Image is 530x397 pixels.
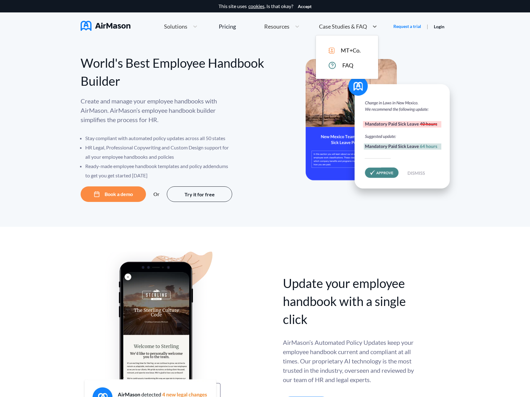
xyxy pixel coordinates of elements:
span: FAQ [342,62,353,69]
p: Create and manage your employee handbooks with AirMason. AirMason’s employee handbook builder sim... [81,96,233,124]
span: Case Studies & FAQ [319,24,367,29]
div: Or [153,191,159,197]
img: icon [328,48,335,54]
div: Update your employee handbook with a single click [283,274,415,328]
span: | [427,23,428,29]
div: World's Best Employee Handbook Builder [81,54,265,90]
div: Pricing [219,24,236,29]
button: Try it for free [167,186,232,202]
li: Ready-made employee handbook templates and policy addendums to get you get started [DATE] [85,162,233,180]
li: HR Legal, Professional Copywriting and Custom Design support for all your employee handbooks and ... [85,143,233,162]
span: MT+Co. [341,47,361,54]
a: cookies [248,3,265,9]
button: Accept cookies [298,4,312,9]
a: Request a trial [393,23,421,30]
img: hero-banner [306,59,458,202]
a: Pricing [219,21,236,32]
div: AirMason’s Automated Policy Updates keep your employee handbook current and compliant at all time... [283,338,415,384]
span: Solutions [164,24,187,29]
span: Resources [264,24,289,29]
img: AirMason Logo [81,21,130,31]
a: Login [434,24,444,29]
li: Stay compliant with automated policy updates across all 50 states [85,134,233,143]
button: Book a demo [81,186,146,202]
